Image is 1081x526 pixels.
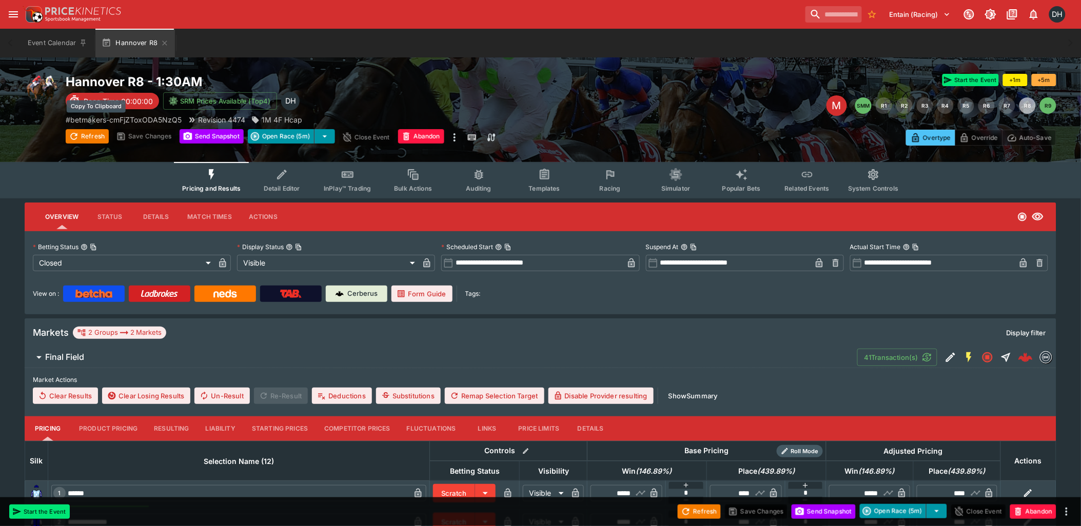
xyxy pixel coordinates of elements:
button: R2 [896,97,913,114]
span: Simulator [661,185,690,192]
button: Connected to PK [960,5,978,24]
button: Copy To Clipboard [90,244,97,251]
div: betmakers [1040,351,1052,363]
button: Copy To Clipboard [912,244,919,251]
button: R6 [978,97,995,114]
span: Betting Status [439,465,511,477]
button: more [1060,505,1073,518]
span: Templates [529,185,560,192]
button: Final Field [25,347,857,368]
p: Copy To Clipboard [66,114,182,125]
label: Market Actions [33,372,1048,388]
button: Straight [997,348,1015,367]
button: Match Times [179,205,240,229]
img: Cerberus [336,290,344,298]
div: Start From [906,130,1056,146]
button: Price Limits [510,416,568,441]
span: Mark an event as closed and abandoned. [398,131,444,141]
div: Show/hide Price Roll mode configuration. [777,445,823,457]
button: R1 [876,97,892,114]
span: Detail Editor [264,185,300,192]
h5: Markets [33,327,69,338]
a: 80be9a21-d832-48e8-91da-d0271d6cec84 [1015,347,1036,368]
h6: Final Field [45,352,84,362]
p: Betting Status [33,242,78,251]
span: Popular Bets [722,185,761,192]
div: 1M 4F Hcap [251,114,302,125]
div: Visible [237,255,419,271]
button: Auto-Save [1003,130,1056,146]
span: Selection Name (12) [192,455,285,468]
button: Substitutions [376,388,441,404]
button: Toggle light/dark mode [981,5,1000,24]
span: Bulk Actions [394,185,432,192]
input: search [805,6,862,23]
button: Refresh [66,129,109,144]
div: 2 Groups 2 Markets [77,327,162,339]
th: Silk [25,441,48,480]
span: Racing [600,185,621,192]
nav: pagination navigation [855,97,1056,114]
button: Status [87,205,133,229]
button: Display filter [1000,325,1052,341]
button: R7 [999,97,1015,114]
button: Overview [37,205,87,229]
button: +5m [1032,74,1056,86]
button: SGM Enabled [960,348,978,367]
p: Race Time 00:00:00 [84,96,153,107]
span: Visibility [527,465,580,477]
label: Tags: [465,286,481,302]
span: Win(146.89%) [834,465,906,477]
img: Neds [213,290,237,298]
h2: Copy To Clipboard [66,74,561,90]
img: logo-cerberus--red.svg [1018,350,1033,365]
button: Fluctuations [399,416,464,441]
button: Actions [240,205,286,229]
button: Resulting [146,416,197,441]
button: Competitor Prices [316,416,399,441]
span: Win(146.89%) [611,465,683,477]
span: Pricing and Results [182,185,241,192]
button: Liability [198,416,244,441]
span: InPlay™ Trading [324,185,371,192]
button: Actual Start TimeCopy To Clipboard [903,244,910,251]
button: SMM [855,97,872,114]
button: R9 [1040,97,1056,114]
button: Starting Prices [244,416,316,441]
button: open drawer [4,5,23,24]
button: more [448,129,461,146]
span: Related Events [785,185,830,192]
p: Cerberus [348,289,378,299]
img: runner 1 [28,485,45,501]
button: R3 [917,97,933,114]
button: Overtype [906,130,955,146]
button: Event Calendar [22,29,93,57]
button: Links [464,416,510,441]
em: ( 439.89 %) [948,465,985,477]
button: Clear Losing Results [102,388,190,404]
p: Display Status [237,242,284,251]
label: View on : [33,286,59,302]
th: Controls [430,441,587,461]
button: SRM Prices Available (Top4) [163,92,277,110]
span: 1 [56,490,63,497]
button: Abandon [1010,504,1056,519]
th: Actions [1000,441,1056,480]
em: ( 439.89 %) [757,465,795,477]
img: betmakers [1040,352,1052,363]
button: +1m [1003,74,1028,86]
img: PriceKinetics [45,7,121,15]
button: Refresh [678,504,721,519]
button: No Bookmarks [864,6,880,23]
button: Bulk edit [519,444,533,458]
span: Mark an event as closed and abandoned. [1010,505,1056,516]
img: horse_racing.png [25,74,57,107]
div: split button [248,129,335,144]
div: Copy To Clipboard [67,100,126,113]
em: ( 146.89 %) [636,465,672,477]
button: Start the Event [942,74,999,86]
div: Closed [33,255,214,271]
button: Details [133,205,179,229]
em: ( 146.89 %) [859,465,895,477]
button: Scratch [433,484,475,502]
